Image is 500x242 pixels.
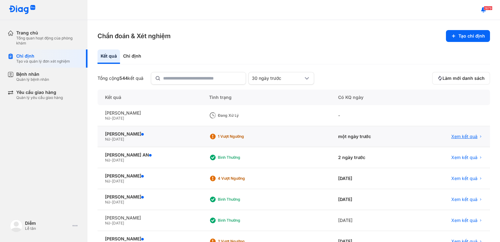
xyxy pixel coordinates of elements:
span: - [110,137,112,142]
span: Xem kết quả [451,176,477,181]
span: Làm mới danh sách [442,75,485,81]
span: Nữ [105,137,110,142]
span: [DATE] [112,158,124,162]
div: [DATE] [331,168,412,189]
div: [DATE] [331,189,412,210]
div: Có KQ ngày [331,90,412,105]
span: [DATE] [112,137,124,142]
div: 2 ngày trước [331,147,412,168]
span: 544 [119,75,128,81]
div: Kết quả [97,90,202,105]
span: Nữ [105,200,110,204]
div: 1 Vượt ngưỡng [218,134,268,139]
div: - [331,105,412,126]
span: - [110,200,112,204]
div: Đang xử lý [218,113,268,118]
div: Bình thường [218,218,268,223]
div: Tổng cộng kết quả [97,75,143,81]
span: Nữ [105,179,110,183]
span: [DATE] [112,221,124,225]
img: logo [9,5,36,15]
h3: Chẩn đoán & Xét nghiệm [97,32,171,40]
div: Tình trạng [202,90,331,105]
div: một ngày trước [331,126,412,147]
span: Nữ [105,221,110,225]
div: Bình thường [218,197,268,202]
span: 1679 [484,6,492,10]
div: [PERSON_NAME] [105,131,194,137]
span: - [110,158,112,162]
span: [DATE] [112,200,124,204]
button: Tạo chỉ định [446,30,490,42]
div: 30 ngày trước [252,75,303,81]
img: logo [10,219,22,232]
span: Xem kết quả [451,197,477,202]
span: - [110,116,112,121]
span: - [110,221,112,225]
div: [PERSON_NAME] AN [105,152,194,158]
div: Trang chủ [16,30,80,36]
div: Lễ tân [25,226,70,231]
div: Tạo và quản lý đơn xét nghiệm [16,59,70,64]
div: Quản lý yêu cầu giao hàng [16,95,63,100]
div: [DATE] [331,210,412,231]
div: Yêu cầu giao hàng [16,90,63,95]
span: Nữ [105,116,110,121]
div: Kết quả [97,49,120,64]
span: Xem kết quả [451,155,477,160]
div: Chỉ định [120,49,144,64]
div: Tổng quan hoạt động của phòng khám [16,36,80,46]
div: [PERSON_NAME] [105,173,194,179]
div: [PERSON_NAME] [105,194,194,200]
span: Xem kết quả [451,134,477,139]
span: Xem kết quả [451,218,477,223]
div: Chỉ định [16,53,70,59]
span: [DATE] [112,116,124,121]
div: Bệnh nhân [16,71,49,77]
div: Bình thường [218,155,268,160]
div: [PERSON_NAME] [105,215,194,221]
div: [PERSON_NAME] [105,110,194,116]
span: [DATE] [112,179,124,183]
div: Quản lý bệnh nhân [16,77,49,82]
button: Làm mới danh sách [432,72,490,85]
div: [PERSON_NAME] [105,236,194,242]
div: 4 Vượt ngưỡng [218,176,268,181]
span: - [110,179,112,183]
div: Diễm [25,220,70,226]
span: Nữ [105,158,110,162]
